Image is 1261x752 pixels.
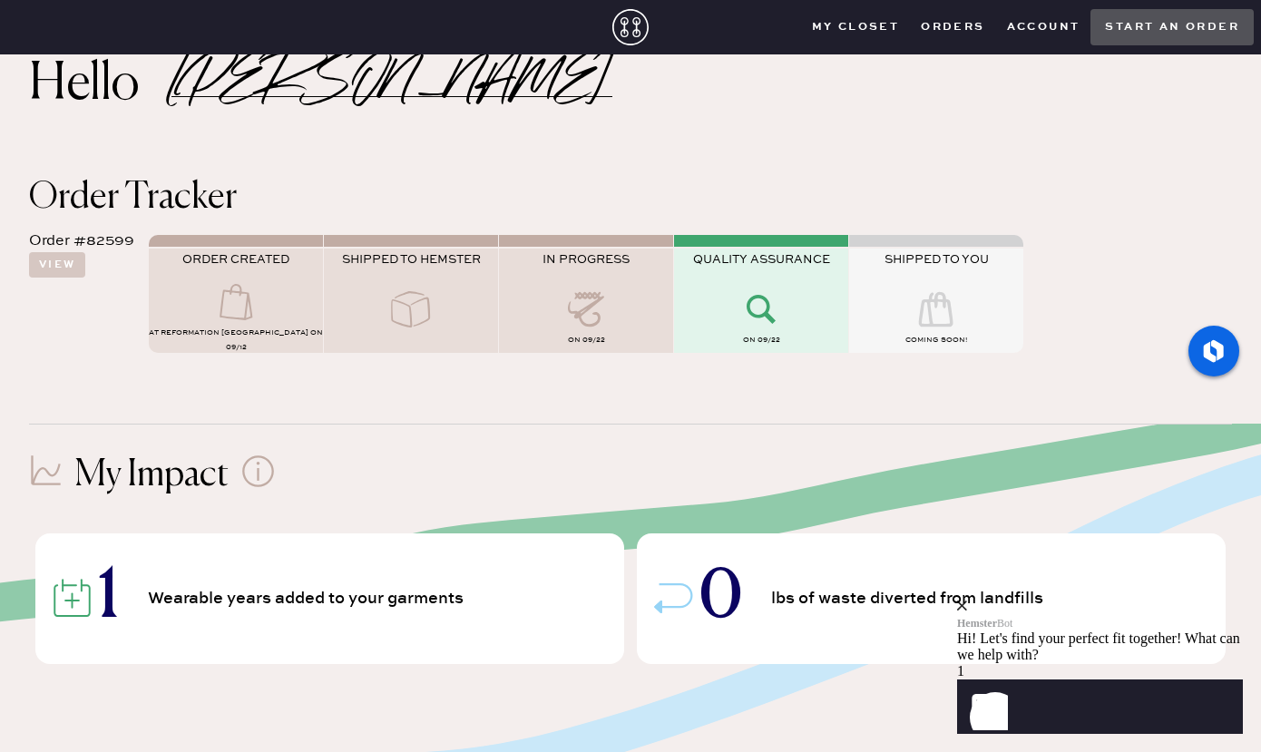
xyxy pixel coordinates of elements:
span: QUALITY ASSURANCE [693,252,830,267]
span: SHIPPED TO HEMSTER [342,252,481,267]
span: AT Reformation [GEOGRAPHIC_DATA] on 09/12 [149,328,323,352]
span: 0 [699,567,742,630]
h2: [PERSON_NAME] [171,73,612,97]
span: SHIPPED TO YOU [885,252,989,267]
button: View [29,252,85,278]
button: Start an order [1090,9,1254,45]
span: Order Tracker [29,180,237,216]
button: My Closet [801,14,911,41]
span: 1 [98,567,119,630]
span: lbs of waste diverted from landfills [771,591,1049,607]
span: on 09/22 [568,336,605,345]
button: Orders [910,14,995,41]
span: on 09/22 [743,336,780,345]
iframe: Front Chat [957,500,1256,748]
div: Order #82599 [29,230,134,252]
span: IN PROGRESS [543,252,630,267]
span: COMING SOON! [905,336,967,345]
h2: Hello [29,63,171,107]
span: Wearable years added to your garments [148,591,469,607]
span: ORDER CREATED [182,252,289,267]
h1: My Impact [74,454,229,497]
button: Account [996,14,1091,41]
